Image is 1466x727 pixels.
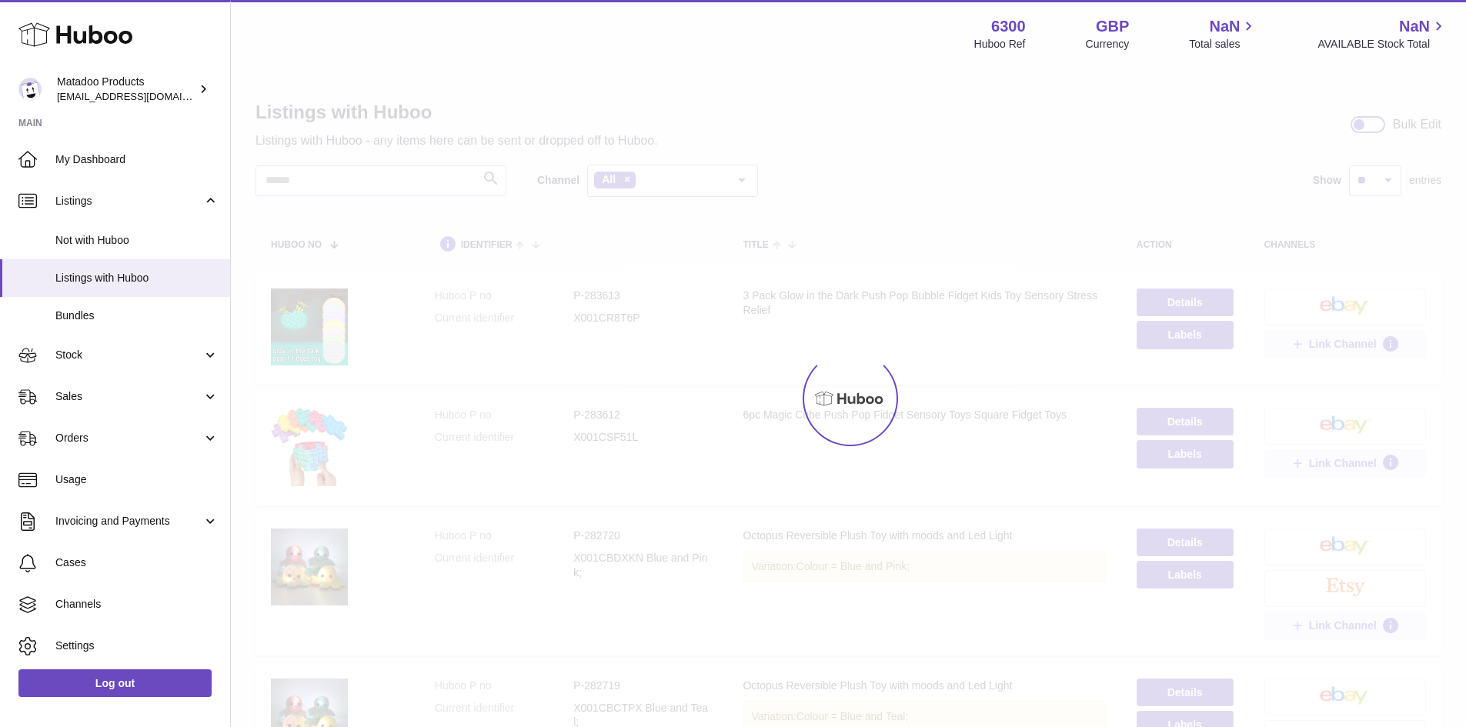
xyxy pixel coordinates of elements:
[55,639,219,653] span: Settings
[1189,37,1257,52] span: Total sales
[55,194,202,208] span: Listings
[55,597,219,612] span: Channels
[55,555,219,570] span: Cases
[55,389,202,404] span: Sales
[18,78,42,101] img: internalAdmin-6300@internal.huboo.com
[1189,16,1257,52] a: NaN Total sales
[55,348,202,362] span: Stock
[991,16,1026,37] strong: 6300
[1317,37,1448,52] span: AVAILABLE Stock Total
[55,431,202,445] span: Orders
[55,514,202,529] span: Invoicing and Payments
[1317,16,1448,52] a: NaN AVAILABLE Stock Total
[55,152,219,167] span: My Dashboard
[18,669,212,697] a: Log out
[55,233,219,248] span: Not with Huboo
[1096,16,1129,37] strong: GBP
[974,37,1026,52] div: Huboo Ref
[1086,37,1130,52] div: Currency
[57,75,195,104] div: Matadoo Products
[1399,16,1430,37] span: NaN
[55,472,219,487] span: Usage
[55,308,219,323] span: Bundles
[57,90,226,102] span: [EMAIL_ADDRESS][DOMAIN_NAME]
[55,271,219,285] span: Listings with Huboo
[1209,16,1240,37] span: NaN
